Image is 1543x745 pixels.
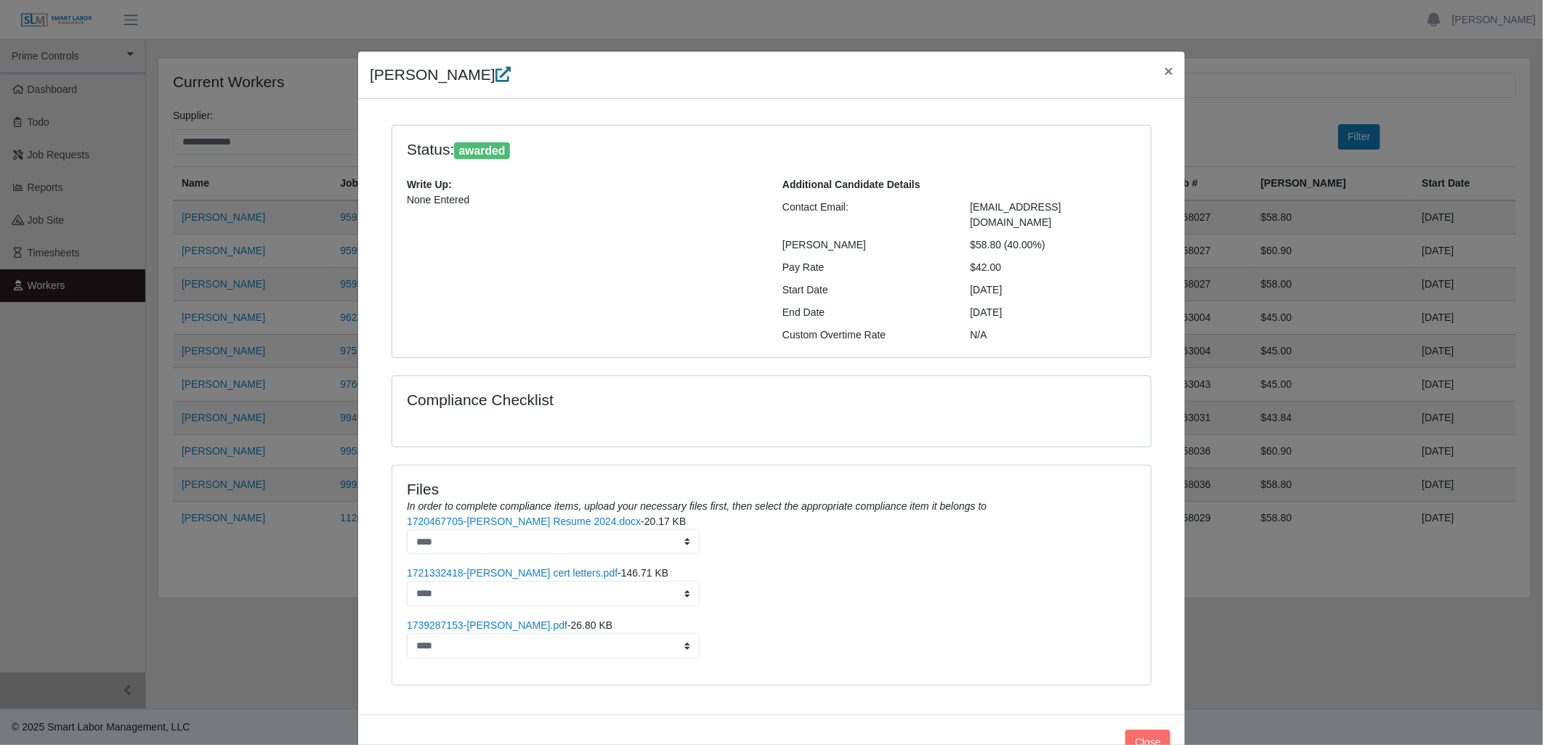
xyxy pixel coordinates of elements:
[407,566,1136,606] li: -
[571,619,613,631] span: 26.80 KB
[407,480,1136,498] h4: Files
[771,282,960,298] div: Start Date
[1165,62,1173,79] span: ×
[771,200,960,230] div: Contact Email:
[960,260,1148,275] div: $42.00
[771,237,960,253] div: [PERSON_NAME]
[971,306,1003,318] span: [DATE]
[621,567,668,579] span: 146.71 KB
[454,142,510,160] span: awarded
[407,179,452,190] b: Write Up:
[407,516,641,527] a: 1720467705-[PERSON_NAME] Resume 2024.docx
[407,140,949,160] h4: Status:
[971,201,1061,228] span: [EMAIL_ADDRESS][DOMAIN_NAME]
[407,618,1136,659] li: -
[782,179,920,190] b: Additional Candidate Details
[1153,52,1185,90] button: Close
[960,237,1148,253] div: $58.80 (40.00%)
[407,567,617,579] a: 1721332418-[PERSON_NAME] cert letters.pdf
[960,282,1148,298] div: [DATE]
[407,391,886,409] h4: Compliance Checklist
[407,500,987,512] i: In order to complete compliance items, upload your necessary files first, then select the appropr...
[771,327,960,343] div: Custom Overtime Rate
[771,260,960,275] div: Pay Rate
[644,516,687,527] span: 20.17 KB
[407,192,761,208] p: None Entered
[407,514,1136,555] li: -
[971,329,987,341] span: N/A
[771,305,960,320] div: End Date
[370,63,511,86] h4: [PERSON_NAME]
[407,619,567,631] a: 1739287153-[PERSON_NAME].pdf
